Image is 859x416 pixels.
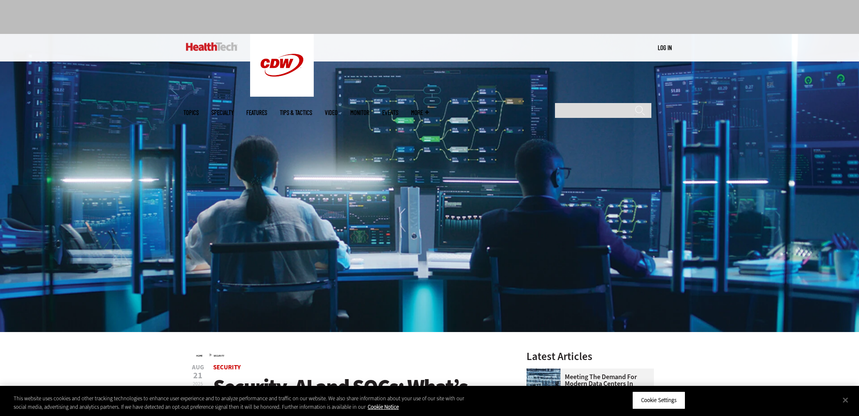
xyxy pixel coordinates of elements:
[658,43,672,52] div: User menu
[632,391,685,409] button: Cookie Settings
[350,109,369,116] a: MonITor
[527,369,560,402] img: engineer with laptop overlooking data center
[192,364,204,371] span: Aug
[527,374,649,394] a: Meeting the Demand for Modern Data Centers in Healthcare
[280,109,312,116] a: Tips & Tactics
[368,403,399,410] a: More information about your privacy
[836,391,855,409] button: Close
[211,109,234,116] span: Specialty
[411,109,429,116] span: More
[250,34,314,97] img: Home
[213,363,241,371] a: Security
[183,109,199,116] span: Topics
[246,109,267,116] a: Features
[193,380,203,387] span: 2025
[196,351,504,358] div: »
[192,371,204,380] span: 21
[325,109,338,116] a: Video
[527,351,654,362] h3: Latest Articles
[14,394,473,411] div: This website uses cookies and other tracking technologies to enhance user experience and to analy...
[196,354,203,357] a: Home
[527,369,565,375] a: engineer with laptop overlooking data center
[250,90,314,99] a: CDW
[214,354,224,357] a: Security
[186,42,237,51] img: Home
[658,44,672,51] a: Log in
[382,109,398,116] a: Events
